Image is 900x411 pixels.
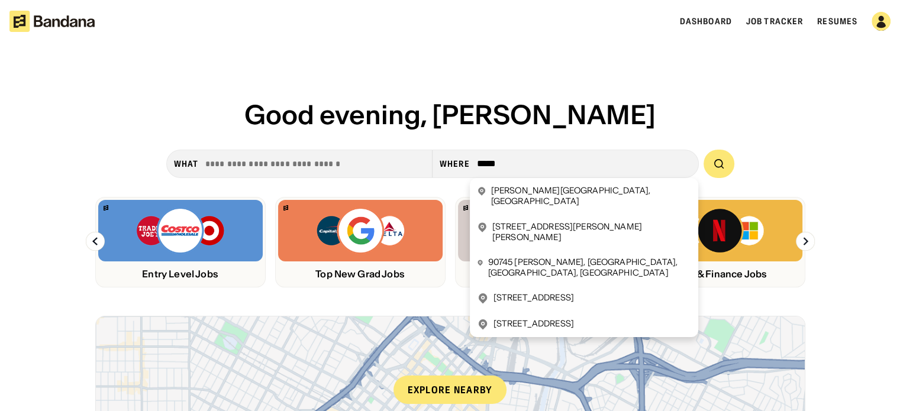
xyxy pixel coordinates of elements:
[278,268,443,280] div: Top New Grad Jobs
[9,11,95,32] img: Bandana logotype
[136,207,225,254] img: Trader Joe’s, Costco, Target logos
[315,207,405,254] img: Capital One, Google, Delta logos
[635,197,805,287] a: Bandana logoBank of America, Netflix, Microsoft logosTech & Finance Jobs
[275,197,446,287] a: Bandana logoCapital One, Google, Delta logosTop New Grad Jobs
[796,232,815,251] img: Right Arrow
[463,205,468,211] img: Bandana logo
[104,205,108,211] img: Bandana logo
[493,292,574,304] div: [STREET_ADDRESS]
[488,257,691,278] div: 90745 [PERSON_NAME], [GEOGRAPHIC_DATA], [GEOGRAPHIC_DATA], [GEOGRAPHIC_DATA]
[283,205,288,211] img: Bandana logo
[491,185,691,206] div: [PERSON_NAME][GEOGRAPHIC_DATA], [GEOGRAPHIC_DATA]
[638,268,802,280] div: Tech & Finance Jobs
[458,268,622,280] div: Retail Jobs
[455,197,625,287] a: Bandana logoH&M, Apply, Adidas logosRetail Jobs
[493,318,574,330] div: [STREET_ADDRESS]
[675,207,764,254] img: Bank of America, Netflix, Microsoft logos
[98,268,263,280] div: Entry Level Jobs
[95,197,266,287] a: Bandana logoTrader Joe’s, Costco, Target logosEntry Level Jobs
[440,158,470,169] div: Where
[492,221,691,242] div: [STREET_ADDRESS][PERSON_NAME][PERSON_NAME]
[86,232,105,251] img: Left Arrow
[244,98,656,131] span: Good evening, [PERSON_NAME]
[174,158,198,169] div: what
[817,16,857,27] a: Resumes
[746,16,803,27] a: Job Tracker
[393,376,507,404] div: Explore nearby
[680,16,732,27] a: Dashboard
